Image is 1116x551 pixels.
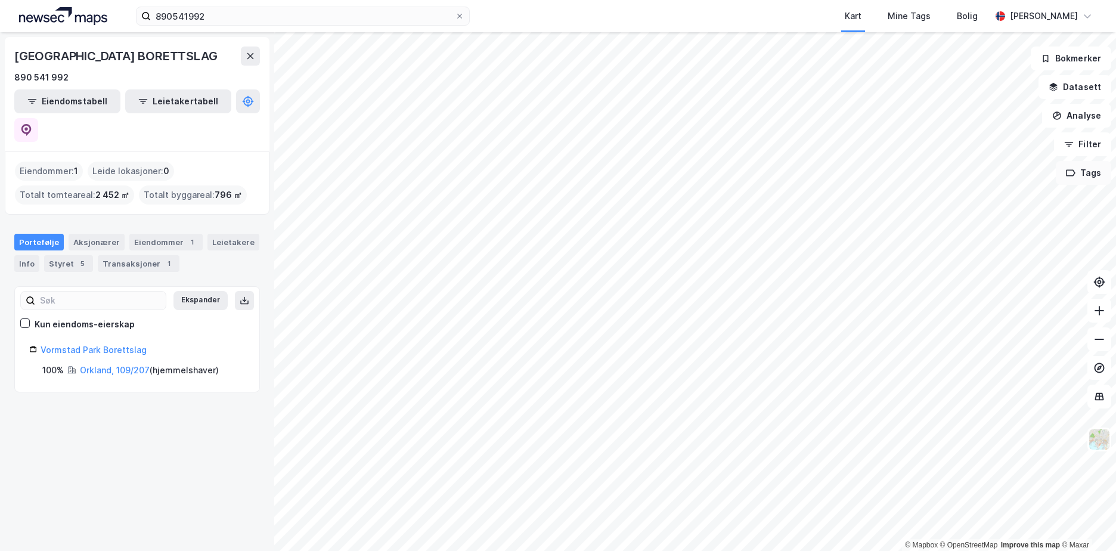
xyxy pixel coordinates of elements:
div: [PERSON_NAME] [1010,9,1078,23]
span: 796 ㎡ [215,188,242,202]
div: 1 [186,236,198,248]
div: Totalt tomteareal : [15,185,134,205]
button: Filter [1054,132,1111,156]
div: Eiendommer : [15,162,83,181]
div: Info [14,255,39,272]
div: Styret [44,255,93,272]
div: Portefølje [14,234,64,250]
iframe: Chat Widget [1056,494,1116,551]
div: 890 541 992 [14,70,69,85]
input: Søk på adresse, matrikkel, gårdeiere, leietakere eller personer [151,7,455,25]
div: Kart [845,9,861,23]
img: Z [1088,428,1111,451]
a: Vormstad Park Borettslag [41,345,147,355]
div: Leide lokasjoner : [88,162,174,181]
a: Orkland, 109/207 [80,365,150,375]
span: 2 452 ㎡ [95,188,129,202]
a: Mapbox [905,541,938,549]
div: 1 [163,258,175,270]
a: Improve this map [1001,541,1060,549]
div: 100% [42,363,64,377]
button: Leietakertabell [125,89,231,113]
div: Transaksjoner [98,255,179,272]
div: Leietakere [207,234,259,250]
button: Tags [1056,161,1111,185]
button: Ekspander [173,291,228,310]
button: Datasett [1038,75,1111,99]
a: OpenStreetMap [940,541,998,549]
button: Bokmerker [1031,47,1111,70]
button: Eiendomstabell [14,89,120,113]
div: Mine Tags [888,9,931,23]
div: 5 [76,258,88,270]
button: Analyse [1042,104,1111,128]
div: [GEOGRAPHIC_DATA] BORETTSLAG [14,47,219,66]
div: Kontrollprogram for chat [1056,494,1116,551]
div: Aksjonærer [69,234,125,250]
img: logo.a4113a55bc3d86da70a041830d287a7e.svg [19,7,107,25]
div: Totalt byggareal : [139,185,247,205]
span: 1 [74,164,78,178]
div: Eiendommer [129,234,203,250]
span: 0 [163,164,169,178]
input: Søk [35,292,166,309]
div: ( hjemmelshaver ) [80,363,219,377]
div: Bolig [957,9,978,23]
div: Kun eiendoms-eierskap [35,317,135,332]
